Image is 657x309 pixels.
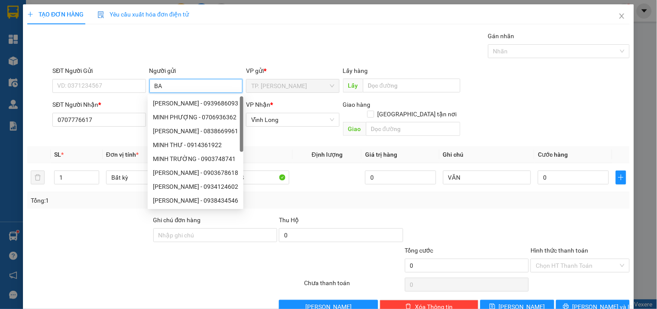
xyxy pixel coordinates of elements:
span: Tổng cước [405,247,434,254]
span: plus [27,11,33,17]
span: TẠO ĐƠN HÀNG [27,11,84,18]
div: Chưa thanh toán [303,278,404,293]
li: VP Vĩnh Long [60,47,115,56]
input: 0 [365,171,436,184]
span: plus [616,174,626,181]
li: VP TP. [PERSON_NAME] [4,47,60,66]
div: MINH TRƯỜNG - 0903748741 [148,152,243,166]
span: VP Nhận [246,101,270,108]
div: [PERSON_NAME] - 0903678618 [153,168,238,178]
div: Tổng: 1 [31,196,254,205]
div: Người gửi [149,66,243,76]
button: delete [31,171,45,184]
div: SĐT Người Nhận [52,100,146,109]
div: [PERSON_NAME] - 0934124602 [153,182,238,191]
div: NGUYỄN MINH NGHĨA - 0934124602 [148,180,243,194]
span: Định lượng [312,151,343,158]
span: Yêu cầu xuất hóa đơn điện tử [97,11,189,18]
input: Dọc đường [366,122,460,136]
span: TP. Hồ Chí Minh [251,79,334,92]
div: VP gửi [246,66,339,76]
button: Close [610,4,634,29]
div: MINH THƯ - 0914361922 [153,140,238,150]
div: MINH PHƯỢNG - 0706936362 [148,110,243,124]
div: [PERSON_NAME] - 0938434546 [153,196,238,205]
div: MINH KHÔI - 0838669961 [148,124,243,138]
span: Giao [343,122,366,136]
span: environment [60,58,66,64]
span: Bất kỳ [111,171,189,184]
input: Ghi Chú [443,171,531,184]
span: Cước hàng [538,151,568,158]
span: close [618,13,625,20]
div: MINH PHƯỢNG - 0706936362 [153,112,238,122]
th: Ghi chú [440,146,534,163]
input: Dọc đường [363,79,460,92]
img: icon [97,11,104,18]
div: MINH TRƯỜNG - 0903748741 [153,154,238,164]
li: [PERSON_NAME] - 0931936768 [4,4,126,37]
div: MINH TIẾN - 0939686093 [148,96,243,110]
span: Thu Hộ [279,217,299,224]
div: [PERSON_NAME] - 0838669961 [153,126,238,136]
span: Vĩnh Long [251,113,334,126]
span: SL [54,151,61,158]
div: SĐT Người Gửi [52,66,146,76]
label: Hình thức thanh toán [531,247,588,254]
span: Đơn vị tính [106,151,139,158]
input: Ghi chú đơn hàng [153,228,278,242]
span: [GEOGRAPHIC_DATA] tận nơi [374,109,460,119]
img: logo.jpg [4,4,35,35]
div: NG MINH HÂN - 0938434546 [148,194,243,207]
label: Gán nhãn [488,33,515,39]
button: plus [616,171,626,184]
b: 107/1 , Đường 2/9 P1, TP Vĩnh Long [60,58,106,84]
label: Ghi chú đơn hàng [153,217,201,224]
div: MINH KHA - 0903678618 [148,166,243,180]
div: [PERSON_NAME] - 0939686093 [153,99,238,108]
span: Giá trị hàng [365,151,397,158]
span: Lấy hàng [343,67,368,74]
span: Giao hàng [343,101,371,108]
input: VD: Bàn, Ghế [201,171,289,184]
span: Lấy [343,79,363,92]
div: MINH THƯ - 0914361922 [148,138,243,152]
